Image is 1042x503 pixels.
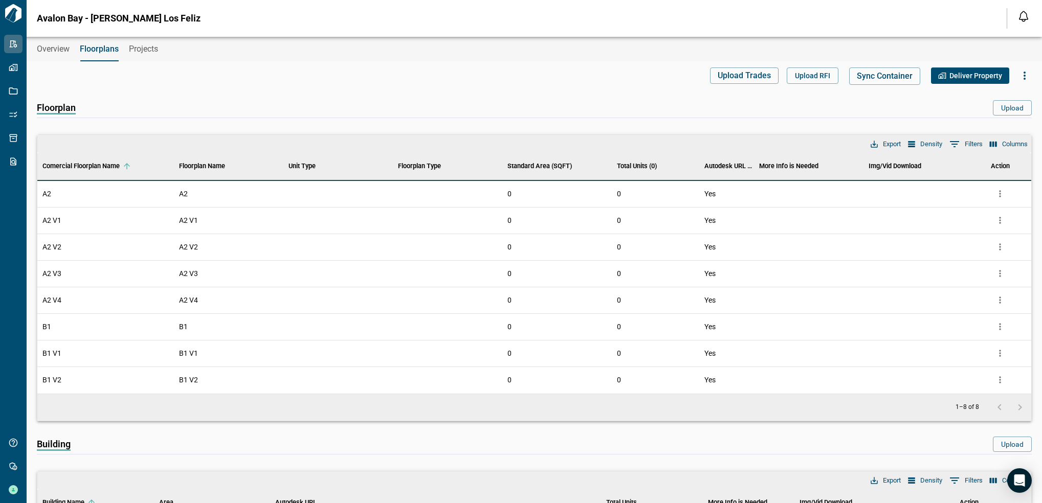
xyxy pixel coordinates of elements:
span: Yes [704,322,716,332]
span: A2 V1 [179,215,198,225]
span: 0 [507,295,512,305]
span: 0 [507,375,512,385]
div: base tabs [27,37,1042,61]
span: Floorplan [37,103,76,115]
div: Comercial Floorplan Name [42,152,120,180]
div: Standard Area (SQFT) [502,152,612,180]
button: Select columns [987,138,1030,151]
span: Yes [704,295,716,305]
span: Floorplans [80,44,119,54]
button: more [992,346,1008,361]
span: Yes [704,215,716,225]
button: Export [868,138,903,151]
div: Floorplan Type [393,152,502,180]
span: B1 V1 [179,348,198,358]
span: Yes [704,242,716,252]
button: more [992,319,1008,334]
span: Yes [704,268,716,279]
button: Density [905,138,945,151]
button: Show filters [947,136,985,152]
span: Upload RFI [795,71,830,81]
button: Sort [120,159,134,173]
div: More Info is Needed [754,152,863,180]
span: Building [37,439,71,451]
span: A2 V3 [42,268,61,279]
button: more [992,266,1008,281]
button: more [992,213,1008,228]
div: Comercial Floorplan Name [37,152,174,180]
button: more [992,292,1008,308]
div: Floorplan Name [174,152,283,180]
button: Show filters [947,472,985,489]
button: more [992,372,1008,387]
div: Unit Type [283,152,393,180]
span: A2 V4 [42,295,61,305]
button: more [992,239,1008,255]
span: 0 [617,190,621,198]
button: Deliver Property [931,67,1009,84]
span: Yes [704,348,716,358]
button: Open notification feed [1015,8,1032,25]
span: 0 [507,322,512,332]
span: B1 V2 [179,375,198,385]
div: Standard Area (SQFT) [507,152,572,180]
span: 0 [617,296,621,304]
button: Upload RFI [787,67,838,84]
button: Upload Trades [710,67,779,84]
button: Sync Container [849,67,920,85]
span: Sync Container [857,71,913,81]
button: Export [868,474,903,487]
span: A2 V1 [42,215,61,225]
div: Autodesk URL Added [704,152,754,180]
span: B1 [42,322,51,332]
span: Overview [37,44,70,54]
span: Yes [704,375,716,385]
span: 0 [617,323,621,331]
span: 0 [617,349,621,357]
span: 0 [507,348,512,358]
button: Density [905,474,945,487]
span: A2 [179,189,188,199]
div: Total Units (0) [617,152,657,180]
span: A2 V4 [179,295,198,305]
span: 0 [617,376,621,384]
button: more [992,186,1008,201]
span: A2 V2 [42,242,61,252]
span: Avalon Bay - [PERSON_NAME] Los Feliz [37,13,201,24]
span: Upload Trades [718,71,771,81]
span: 0 [507,268,512,279]
span: Yes [704,189,716,199]
p: 1–8 of 8 [956,404,979,410]
button: Upload [993,100,1032,116]
span: 0 [617,216,621,224]
div: Floorplan Name [179,152,225,180]
span: A2 [42,189,51,199]
span: 0 [507,242,512,252]
span: B1 [179,322,188,332]
span: Projects [129,44,158,54]
span: 0 [617,269,621,278]
span: A2 V3 [179,268,198,279]
span: 0 [617,243,621,251]
div: Floorplan Type [398,152,441,180]
div: Action [973,152,1028,180]
div: Unit Type [289,152,316,180]
div: Open Intercom Messenger [1007,468,1032,493]
div: Autodesk URL Added [699,152,754,180]
div: Action [991,152,1010,180]
span: 0 [507,189,512,199]
span: Deliver Property [949,71,1002,81]
span: 0 [507,215,512,225]
div: More Info is Needed [759,152,818,180]
span: A2 V2 [179,242,198,252]
div: Img/Vid Download [869,152,921,180]
span: B1 V1 [42,348,61,358]
div: Img/Vid Download [863,152,973,180]
button: Select columns [987,474,1030,487]
button: Upload [993,437,1032,452]
div: Total Units (0) [612,152,699,180]
span: B1 V2 [42,375,61,385]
